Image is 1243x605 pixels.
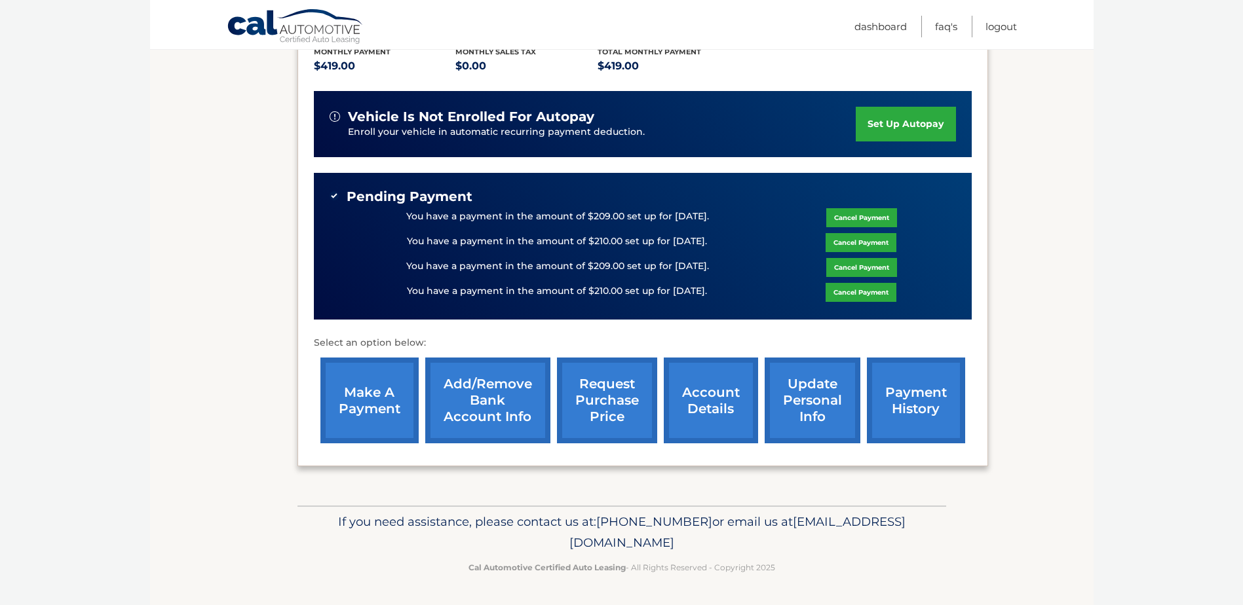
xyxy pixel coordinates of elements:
span: vehicle is not enrolled for autopay [348,109,594,125]
p: You have a payment in the amount of $210.00 set up for [DATE]. [407,284,707,299]
p: If you need assistance, please contact us at: or email us at [306,511,938,553]
img: alert-white.svg [330,111,340,122]
a: Add/Remove bank account info [425,357,550,443]
span: Total Monthly Payment [598,47,701,56]
a: Dashboard [854,16,907,37]
span: [EMAIL_ADDRESS][DOMAIN_NAME] [569,514,906,550]
span: Monthly sales Tax [455,47,536,56]
a: payment history [867,357,965,443]
span: Pending Payment [347,189,472,205]
a: Cancel Payment [826,208,897,227]
p: You have a payment in the amount of $209.00 set up for [DATE]. [406,210,709,224]
a: request purchase price [557,357,657,443]
p: Select an option below: [314,335,972,351]
img: check-green.svg [330,191,339,200]
a: account details [664,357,758,443]
a: Cancel Payment [826,283,896,302]
p: $0.00 [455,57,598,75]
p: $419.00 [598,57,740,75]
span: Monthly Payment [314,47,391,56]
p: You have a payment in the amount of $210.00 set up for [DATE]. [407,234,707,249]
p: $419.00 [314,57,456,75]
a: Cal Automotive [227,9,364,46]
p: Enroll your vehicle in automatic recurring payment deduction. [348,125,856,139]
a: make a payment [320,357,419,443]
span: [PHONE_NUMBER] [596,514,712,529]
a: Cancel Payment [826,233,896,252]
p: - All Rights Reserved - Copyright 2025 [306,560,938,574]
p: You have a payment in the amount of $209.00 set up for [DATE]. [406,259,709,274]
a: Cancel Payment [826,258,897,277]
strong: Cal Automotive Certified Auto Leasing [469,562,626,572]
a: Logout [985,16,1017,37]
a: update personal info [765,357,860,443]
a: FAQ's [935,16,957,37]
a: set up autopay [856,107,955,141]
